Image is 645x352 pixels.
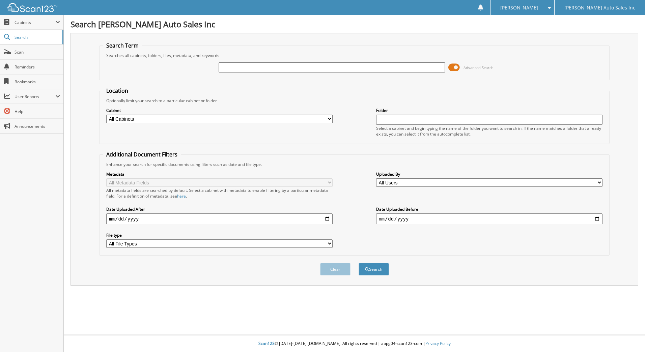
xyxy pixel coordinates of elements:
legend: Location [103,87,132,94]
a: here [177,193,186,199]
span: Scan123 [258,341,275,346]
span: Scan [15,49,60,55]
span: Cabinets [15,20,55,25]
img: scan123-logo-white.svg [7,3,57,12]
span: Announcements [15,123,60,129]
span: User Reports [15,94,55,99]
span: Bookmarks [15,79,60,85]
span: Search [15,34,59,40]
label: Metadata [106,171,333,177]
button: Clear [320,263,350,275]
input: start [106,213,333,224]
span: [PERSON_NAME] Auto Sales Inc [564,6,635,10]
iframe: Chat Widget [611,320,645,352]
legend: Additional Document Filters [103,151,181,158]
label: Date Uploaded After [106,206,333,212]
span: Help [15,109,60,114]
div: Searches all cabinets, folders, files, metadata, and keywords [103,53,606,58]
label: Folder [376,108,602,113]
div: All metadata fields are searched by default. Select a cabinet with metadata to enable filtering b... [106,187,333,199]
div: Optionally limit your search to a particular cabinet or folder [103,98,606,104]
button: Search [359,263,389,275]
div: © [DATE]-[DATE] [DOMAIN_NAME]. All rights reserved | appg04-scan123-com | [64,335,645,352]
label: Date Uploaded Before [376,206,602,212]
span: Advanced Search [464,65,494,70]
span: Reminders [15,64,60,70]
h1: Search [PERSON_NAME] Auto Sales Inc [71,19,638,30]
label: Uploaded By [376,171,602,177]
input: end [376,213,602,224]
span: [PERSON_NAME] [500,6,538,10]
label: Cabinet [106,108,333,113]
label: File type [106,232,333,238]
div: Select a cabinet and begin typing the name of the folder you want to search in. If the name match... [376,125,602,137]
a: Privacy Policy [425,341,451,346]
legend: Search Term [103,42,142,49]
div: Enhance your search for specific documents using filters such as date and file type. [103,162,606,167]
